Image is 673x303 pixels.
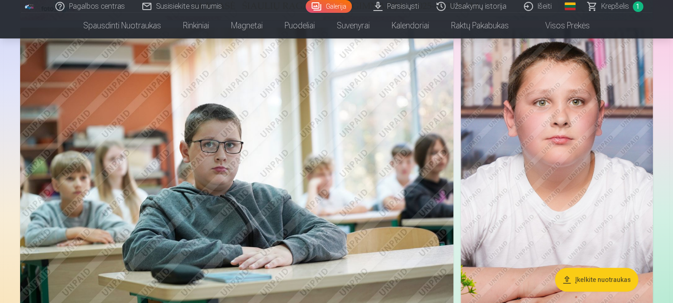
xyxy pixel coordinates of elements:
button: Įkelkite nuotraukas [555,268,638,292]
a: Visos prekės [520,13,601,38]
span: Krepšelis [601,1,629,12]
span: 1 [633,1,643,12]
a: Magnetai [220,13,274,38]
a: Kalendoriai [381,13,440,38]
a: Rinkiniai [172,13,220,38]
a: Spausdinti nuotraukas [72,13,172,38]
a: Suvenyrai [326,13,381,38]
img: /fa2 [25,4,35,9]
a: Puodeliai [274,13,326,38]
a: Raktų pakabukas [440,13,520,38]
